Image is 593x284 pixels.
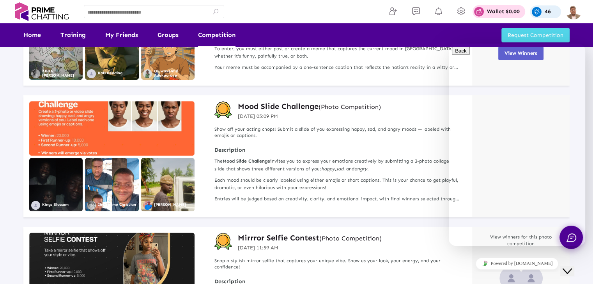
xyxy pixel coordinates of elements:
[158,23,179,47] a: Groups
[214,101,232,119] img: competition-badge.svg
[143,201,152,210] img: 685ac97471744e6fe051d443_1755610091860.png
[214,64,460,71] p: Your meme must be accompanied by a one-sentence caption that reflects the nation’s reality in a w...
[214,233,232,250] img: competition-badge.svg
[12,2,72,21] img: logo
[214,158,460,172] p: The invites you to express your emotions creatively by submitting a 3-photo collage slide that sh...
[319,103,381,110] small: (Photo Competition)
[449,255,585,272] iframe: chat widget
[214,147,460,154] strong: Description
[29,158,83,211] img: lv1755729353630.png
[560,253,585,276] iframe: chat widget
[238,101,381,111] a: Mood Slide Challenge(Photo Competition)
[566,4,581,19] img: img
[214,258,460,271] p: Snap a stylish mirror selfie that captures your unique vibe. Show us your look, your energy, and ...
[238,244,382,252] p: [DATE] 11:59 AM
[336,166,343,172] i: sad
[214,195,460,203] p: Entries will be judged based on creativity, clarity, and emotional impact, with final winners sel...
[487,9,520,14] p: Wallet $0.00
[319,235,382,242] small: (Photo Competition)
[214,126,460,139] p: Show off your acting chops! Submit a slide of you expressing happy, sad, and angry moods — labele...
[449,44,585,246] iframe: chat widget
[501,28,570,42] button: Request Competition
[238,233,382,243] a: Mirrror Selfie Contest(Photo Competition)
[29,101,195,156] img: compititionbanner1754998741-JT00J.jpg
[143,69,152,78] img: 685006c58bec4b43fe5a292f_1751881247454.png
[87,201,96,210] img: 683ed4866530a9605a755410_1756324506508.png
[214,45,460,60] p: To enter, you must either post or create a meme that captures the current mood in [GEOGRAPHIC_DAT...
[198,23,235,47] a: Competition
[87,69,96,78] img: no_profile_image.svg
[141,158,195,211] img: IMG1755272638669.jpg
[31,69,40,78] img: 68701a5c75df9738c07e6f78_1754260010868.png
[98,71,122,75] p: Kals Bedding
[154,203,186,207] p: [PERSON_NAME]
[85,158,138,211] img: 1755682740404.jpg
[223,158,270,164] strong: Mood Slide Challenge
[141,26,195,80] img: fceacafile1755820329066.png
[508,32,563,39] span: Request Competition
[238,101,381,111] h3: Mood Slide Challenge
[60,23,86,47] a: Training
[85,26,138,80] img: Screenshot1755810768237.jpg
[545,9,551,14] p: 46
[214,177,460,191] p: Each mood should be clearly labeled using either emojis or short captions. This is your chance to...
[42,203,69,207] p: Kings Blossom
[321,166,335,172] i: happy
[42,69,83,78] p: ABBA [PERSON_NAME]
[105,23,138,47] a: My Friends
[238,233,382,243] h3: Mirrror Selfie Contest
[29,26,83,80] img: Screenshot1755210405619.png
[154,69,195,78] p: Oluwayemisi Adekuoroye
[31,201,40,210] img: no_profile_image.svg
[23,23,41,47] a: Home
[354,166,367,172] i: angry
[238,112,381,120] p: [DATE] 05:09 PM
[98,203,136,207] p: Ihekweme Christian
